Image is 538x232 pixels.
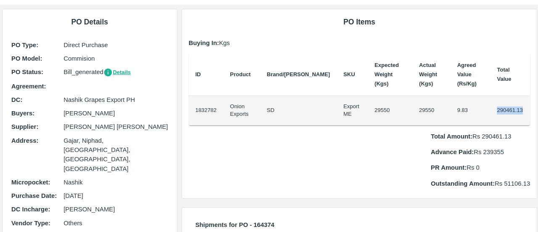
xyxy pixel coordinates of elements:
[189,38,530,48] p: Kgs
[267,71,330,77] b: Brand/[PERSON_NAME]
[11,206,50,213] b: DC Incharge :
[63,67,168,77] p: Bill_generated
[431,163,530,172] p: Rs 0
[412,96,451,125] td: 29550
[431,179,530,188] p: Rs 51106.13
[63,219,168,228] p: Others
[337,96,368,125] td: Export ME
[11,69,43,75] b: PO Status :
[11,192,57,199] b: Purchase Date :
[451,96,491,125] td: 9.83
[63,54,168,63] p: Commision
[63,136,168,173] p: Gajar, Niphad, [GEOGRAPHIC_DATA], [GEOGRAPHIC_DATA], [GEOGRAPHIC_DATA]
[103,68,131,77] button: Details
[457,62,477,87] b: Agreed Value (Rs/Kg)
[11,110,34,117] b: Buyers :
[368,96,412,125] td: 29550
[490,96,530,125] td: 290461.13
[11,55,42,62] b: PO Model :
[63,178,168,187] p: Nashik
[11,42,38,48] b: PO Type :
[431,149,474,155] b: Advance Paid:
[11,83,46,90] b: Agreement:
[419,62,437,87] b: Actual Weight (Kgs)
[63,122,168,131] p: [PERSON_NAME] [PERSON_NAME]
[195,221,274,228] b: Shipments for PO - 164374
[431,147,530,157] p: Rs 239355
[497,67,511,82] b: Total Value
[189,40,219,46] b: Buying In:
[195,71,201,77] b: ID
[11,137,38,144] b: Address :
[189,96,224,125] td: 1832782
[223,96,260,125] td: Onion Exports
[11,220,50,227] b: Vendor Type :
[63,95,168,104] p: Nashik Grapes Export PH
[63,205,168,214] p: [PERSON_NAME]
[11,96,22,103] b: DC :
[431,132,530,141] p: Rs 290461.13
[230,71,251,77] b: Product
[9,16,170,28] h6: PO Details
[11,179,50,186] b: Micropocket :
[260,96,337,125] td: SD
[343,71,355,77] b: SKU
[63,40,168,50] p: Direct Purchase
[63,191,168,200] p: [DATE]
[374,62,399,87] b: Expected Weight (Kgs)
[11,123,38,130] b: Supplier :
[431,133,472,140] b: Total Amount:
[431,164,467,171] b: PR Amount:
[63,109,168,118] p: [PERSON_NAME]
[431,180,495,187] b: Outstanding Amount:
[189,16,530,28] h6: PO Items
